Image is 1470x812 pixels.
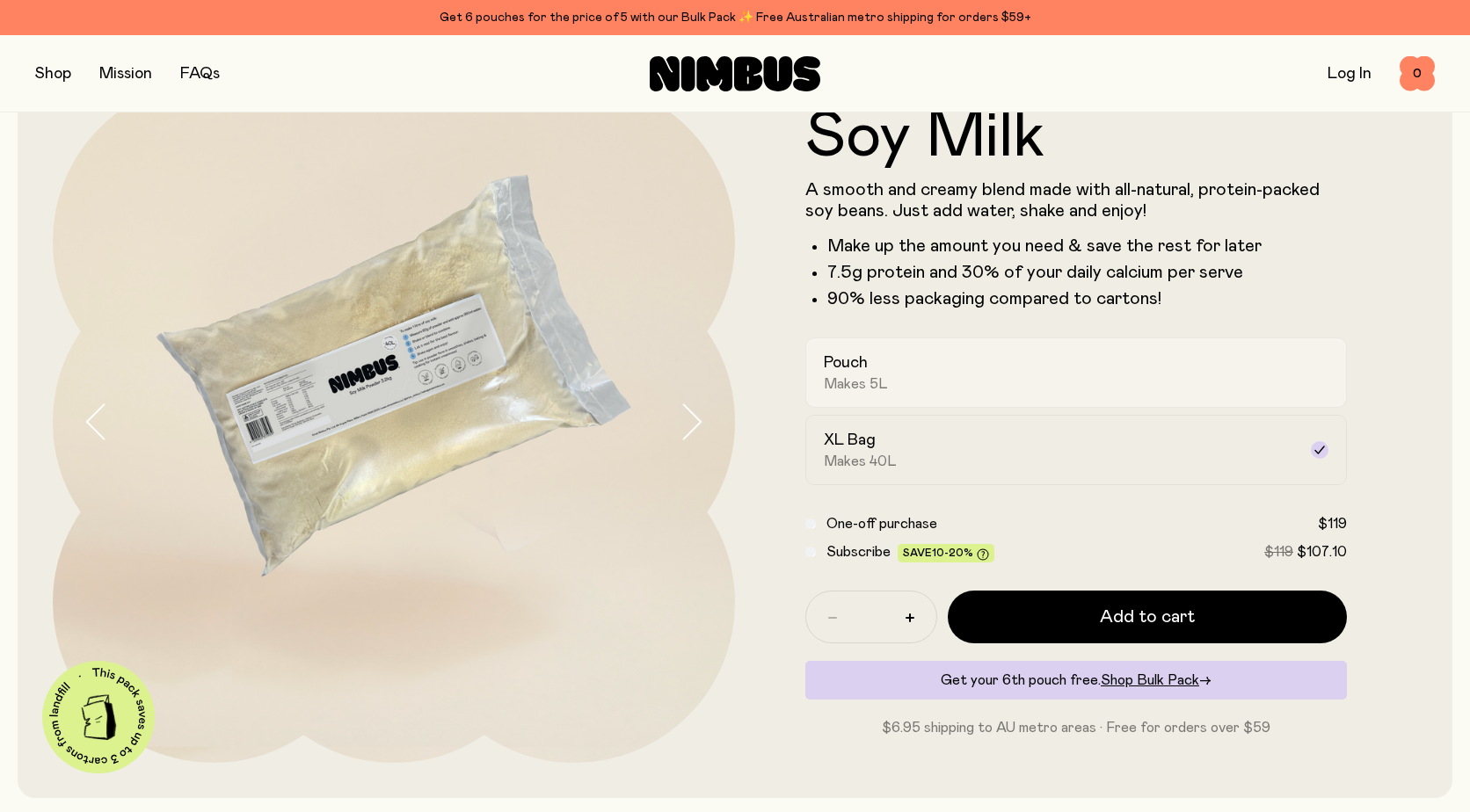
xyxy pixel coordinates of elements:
[1264,545,1293,559] span: $119
[805,105,1347,169] h1: Soy Milk
[824,453,897,470] span: Makes 40L
[827,236,1347,257] li: Make up the amount you need & save the rest for later
[1400,56,1435,91] button: 0
[1100,605,1195,629] span: Add to cart
[805,179,1347,221] p: A smooth and creamy blend made with all-natural, protein-packed soy beans. Just add water, shake ...
[1297,545,1347,559] span: $107.10
[35,7,1435,28] div: Get 6 pouches for the price of 5 with our Bulk Pack ✨ Free Australian metro shipping for orders $59+
[824,375,888,393] span: Makes 5L
[805,717,1347,738] p: $6.95 shipping to AU metro areas · Free for orders over $59
[827,288,1347,309] p: 90% less packaging compared to cartons!
[805,661,1347,700] div: Get your 6th pouch free.
[826,517,937,531] span: One-off purchase
[1328,66,1372,82] a: Log In
[1318,517,1347,531] span: $119
[932,547,973,558] span: 10-20%
[826,545,891,559] span: Subscribe
[903,547,989,561] span: Save
[99,66,152,82] a: Mission
[1101,673,1199,687] span: Shop Bulk Pack
[824,352,868,373] h2: Pouch
[1101,673,1212,687] a: Shop Bulk Pack→
[827,262,1347,283] li: 7.5g protein and 30% of your daily calcium per serve
[69,688,128,747] img: illustration-carton.png
[948,591,1347,643] button: Add to cart
[180,66,220,82] a: FAQs
[824,430,876,451] h2: XL Bag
